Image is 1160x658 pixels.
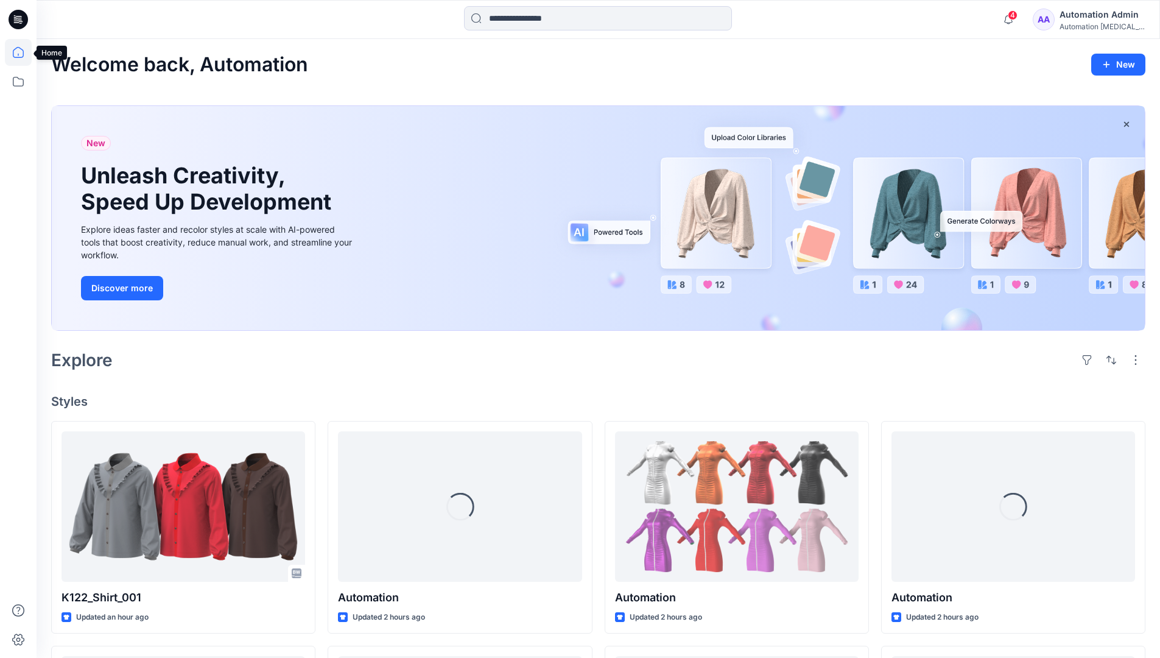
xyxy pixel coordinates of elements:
[630,611,702,624] p: Updated 2 hours ago
[353,611,425,624] p: Updated 2 hours ago
[1060,22,1145,31] div: Automation [MEDICAL_DATA]...
[1091,54,1145,76] button: New
[906,611,979,624] p: Updated 2 hours ago
[76,611,149,624] p: Updated an hour ago
[81,223,355,261] div: Explore ideas faster and recolor styles at scale with AI-powered tools that boost creativity, red...
[81,276,355,300] a: Discover more
[51,54,308,76] h2: Welcome back, Automation
[86,136,105,150] span: New
[1060,7,1145,22] div: Automation Admin
[62,589,305,606] p: K122_Shirt_001
[615,589,859,606] p: Automation
[1008,10,1018,20] span: 4
[615,431,859,582] a: Automation
[81,276,163,300] button: Discover more
[51,394,1145,409] h4: Styles
[891,589,1135,606] p: Automation
[1033,9,1055,30] div: AA
[338,589,582,606] p: Automation
[81,163,337,215] h1: Unleash Creativity, Speed Up Development
[62,431,305,582] a: K122_Shirt_001
[51,350,113,370] h2: Explore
